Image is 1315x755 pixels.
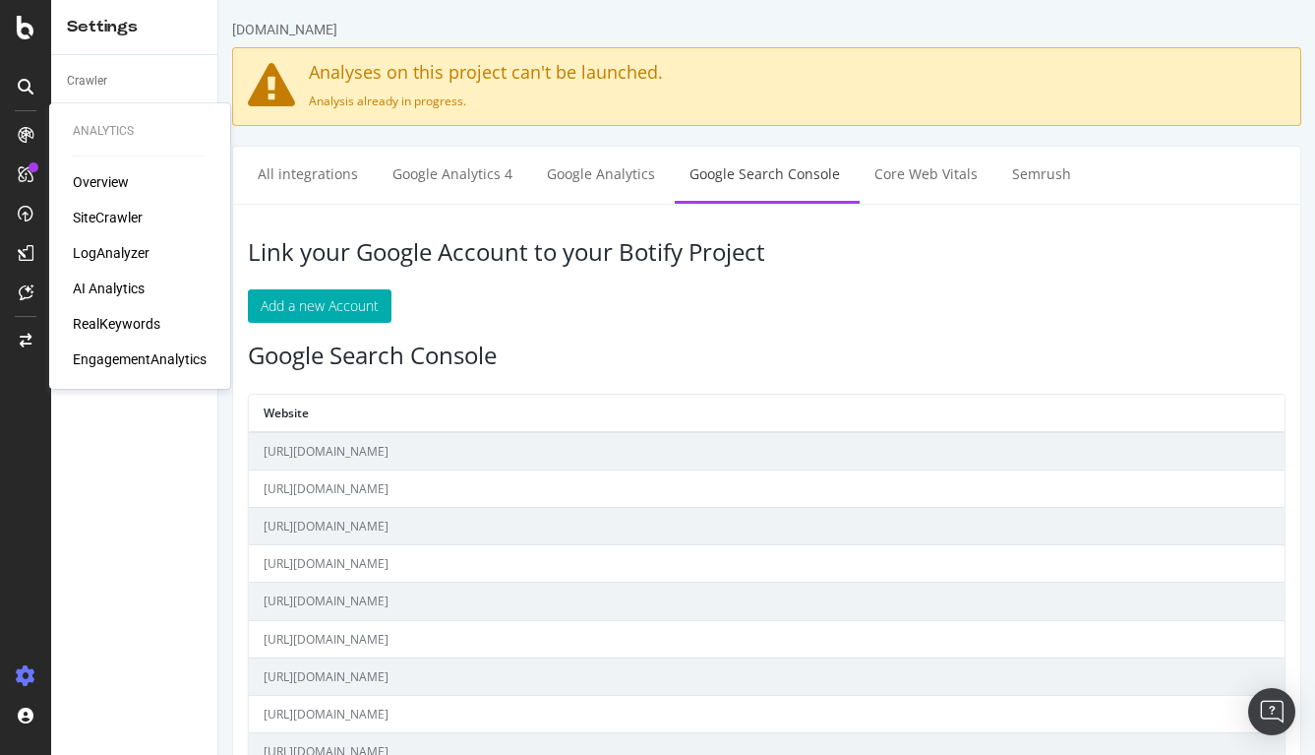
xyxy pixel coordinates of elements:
div: [DOMAIN_NAME] [14,20,119,39]
td: [URL][DOMAIN_NAME] [30,695,1066,732]
a: Core Web Vitals [641,147,774,201]
a: Semrush [779,147,867,201]
a: Crawler [67,71,204,92]
a: EngagementAnalytics [73,349,207,369]
a: All integrations [25,147,154,201]
div: Analytics [73,123,207,140]
td: [URL][DOMAIN_NAME] [30,471,1066,508]
button: Add a new Account [30,289,173,323]
p: Analysis already in progress. [30,93,1067,109]
th: Website [30,395,1066,432]
td: [URL][DOMAIN_NAME] [30,508,1066,545]
a: Keywords [67,99,204,120]
div: Crawler [67,71,107,92]
h3: Google Search Console [30,343,1067,368]
a: AI Analytics [73,279,145,298]
td: [URL][DOMAIN_NAME] [30,583,1066,620]
a: RealKeywords [73,314,160,334]
h4: Analyses on this project can't be launched. [30,63,1067,83]
td: [URL][DOMAIN_NAME] [30,545,1066,583]
a: Overview [73,172,129,192]
a: Google Analytics [314,147,451,201]
h3: Link your Google Account to your Botify Project [30,239,1067,265]
td: [URL][DOMAIN_NAME] [30,658,1066,695]
td: [URL][DOMAIN_NAME] [30,432,1066,471]
td: [URL][DOMAIN_NAME] [30,620,1066,658]
div: Settings [67,16,202,38]
a: Google Search Console [456,147,636,201]
a: SiteCrawler [73,208,143,227]
a: LogAnalyzer [73,243,149,263]
div: Keywords [67,99,119,120]
a: Google Analytics 4 [159,147,309,201]
div: Open Intercom Messenger [1248,688,1295,735]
